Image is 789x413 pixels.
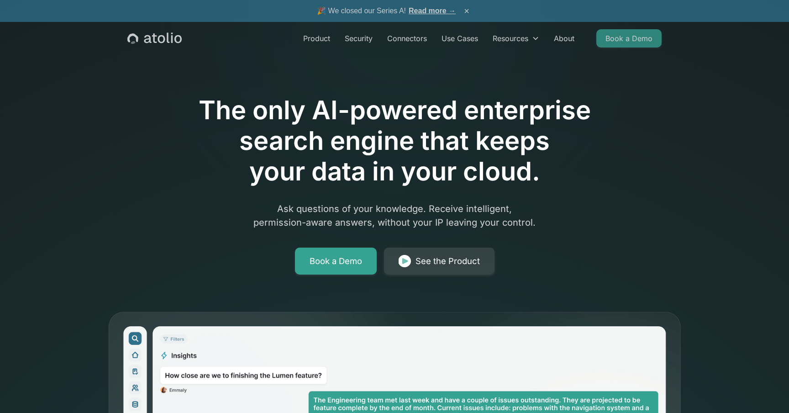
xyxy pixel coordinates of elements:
a: See the Product [384,248,494,275]
a: Connectors [380,29,434,48]
a: Security [337,29,380,48]
p: Ask questions of your knowledge. Receive intelligent, permission-aware answers, without your IP l... [219,202,570,229]
a: home [127,32,182,44]
h1: The only AI-powered enterprise search engine that keeps your data in your cloud. [161,95,628,187]
a: Use Cases [434,29,485,48]
a: Book a Demo [596,29,662,48]
div: Resources [485,29,547,48]
a: Product [296,29,337,48]
a: About [547,29,582,48]
span: 🎉 We closed our Series A! [317,5,456,16]
div: Resources [493,33,528,44]
div: See the Product [416,255,480,268]
a: Read more → [409,7,456,15]
button: × [461,6,472,16]
a: Book a Demo [295,248,377,275]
